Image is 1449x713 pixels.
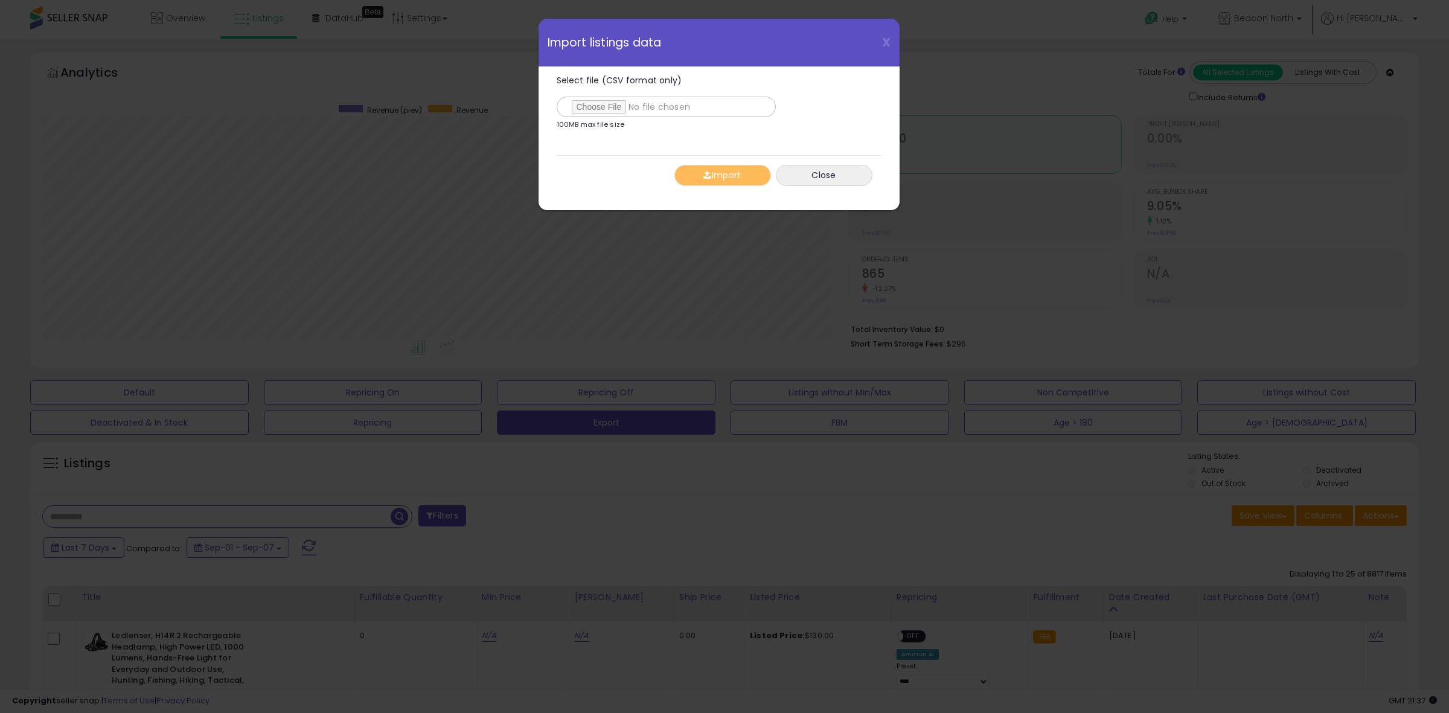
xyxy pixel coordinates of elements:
[557,121,625,128] p: 100MB max file size
[776,165,872,186] button: Close
[882,34,891,51] span: X
[557,74,682,86] span: Select file (CSV format only)
[548,37,662,48] span: Import listings data
[674,165,771,186] button: Import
